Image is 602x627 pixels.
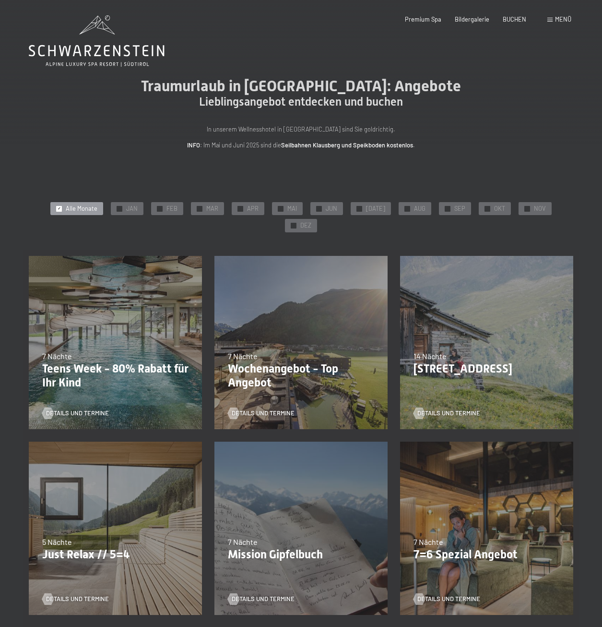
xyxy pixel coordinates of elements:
[414,205,425,213] span: AUG
[126,205,138,213] span: JAN
[358,206,361,211] span: ✓
[413,409,480,418] a: Details und Termine
[318,206,321,211] span: ✓
[232,595,295,603] span: Details und Termine
[228,409,295,418] a: Details und Termine
[405,15,441,23] a: Premium Spa
[232,409,295,418] span: Details und Termine
[413,362,560,376] p: [STREET_ADDRESS]
[109,124,493,134] p: In unserem Wellnesshotel in [GEOGRAPHIC_DATA] sind Sie goldrichtig.
[141,77,461,95] span: Traumurlaub in [GEOGRAPHIC_DATA]: Angebote
[486,206,489,211] span: ✓
[281,141,413,149] strong: Seilbahnen Klausberg und Speikboden kostenlos
[413,351,447,361] span: 14 Nächte
[228,362,374,390] p: Wochenangebot - Top Angebot
[555,15,571,23] span: Menü
[42,548,189,562] p: Just Relax // 5=4
[279,206,283,211] span: ✓
[42,409,109,418] a: Details und Termine
[446,206,449,211] span: ✓
[454,205,465,213] span: SEP
[158,206,162,211] span: ✓
[228,548,374,562] p: Mission Gipfelbuch
[534,205,546,213] span: NOV
[494,205,505,213] span: OKT
[58,206,61,211] span: ✓
[46,409,109,418] span: Details und Termine
[42,537,72,546] span: 5 Nächte
[206,205,218,213] span: MAR
[526,206,529,211] span: ✓
[413,595,480,603] a: Details und Termine
[42,362,189,390] p: Teens Week - 80% Rabatt für Ihr Kind
[326,205,337,213] span: JUN
[166,205,177,213] span: FEB
[417,409,480,418] span: Details und Termine
[42,351,72,361] span: 7 Nächte
[228,351,258,361] span: 7 Nächte
[366,205,385,213] span: [DATE]
[42,595,109,603] a: Details und Termine
[187,141,200,149] strong: INFO
[503,15,526,23] a: BUCHEN
[198,206,201,211] span: ✓
[455,15,489,23] a: Bildergalerie
[247,205,259,213] span: APR
[413,548,560,562] p: 7=6 Spezial Angebot
[239,206,242,211] span: ✓
[413,537,443,546] span: 7 Nächte
[199,95,403,109] span: Lieblingsangebot entdecken und buchen
[109,140,493,150] p: : Im Mai und Juni 2025 sind die .
[228,595,295,603] a: Details und Termine
[287,205,297,213] span: MAI
[292,223,295,229] span: ✓
[406,206,409,211] span: ✓
[417,595,480,603] span: Details und Termine
[46,595,109,603] span: Details und Termine
[228,537,258,546] span: 7 Nächte
[300,221,311,230] span: DEZ
[66,205,97,213] span: Alle Monate
[118,206,121,211] span: ✓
